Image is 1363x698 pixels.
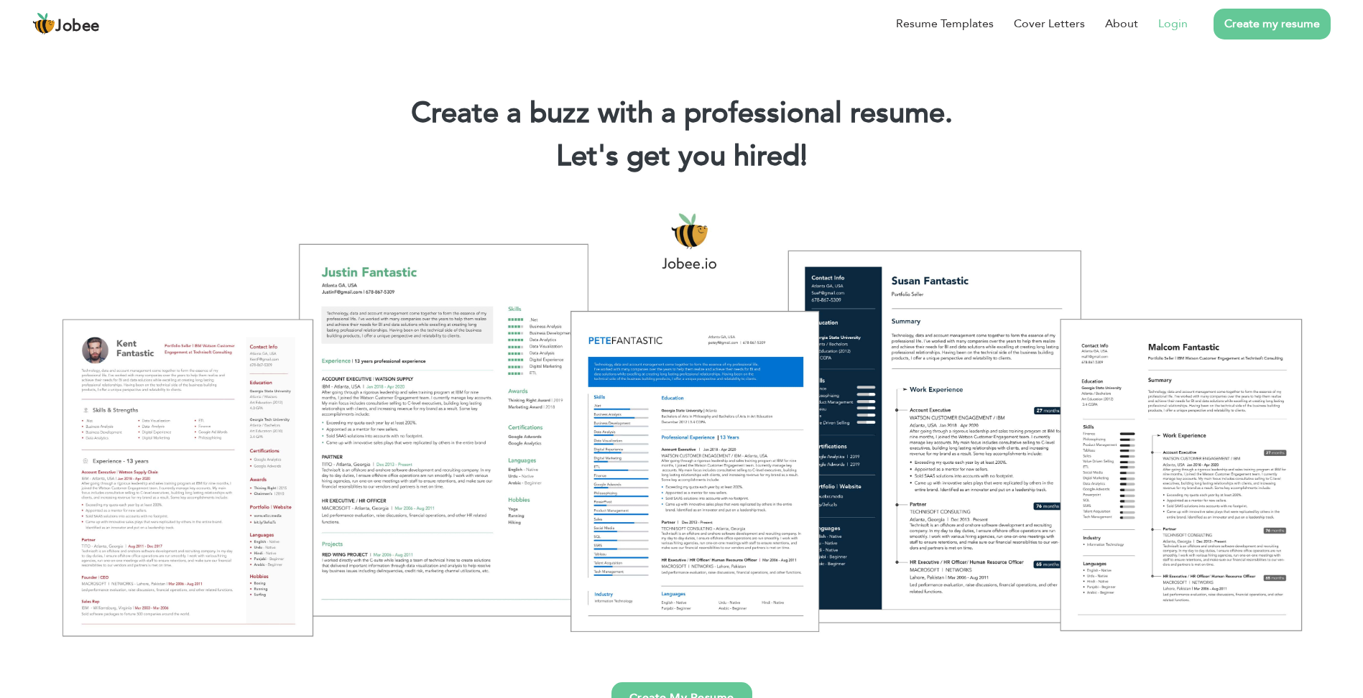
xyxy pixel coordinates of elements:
[32,12,55,35] img: jobee.io
[22,95,1341,132] h1: Create a buzz with a professional resume.
[1105,15,1138,32] a: About
[55,19,100,34] span: Jobee
[627,136,808,176] span: get you hired!
[22,138,1341,175] h2: Let's
[32,12,100,35] a: Jobee
[1214,9,1331,39] a: Create my resume
[896,15,994,32] a: Resume Templates
[1014,15,1085,32] a: Cover Letters
[800,136,807,176] span: |
[1158,15,1188,32] a: Login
